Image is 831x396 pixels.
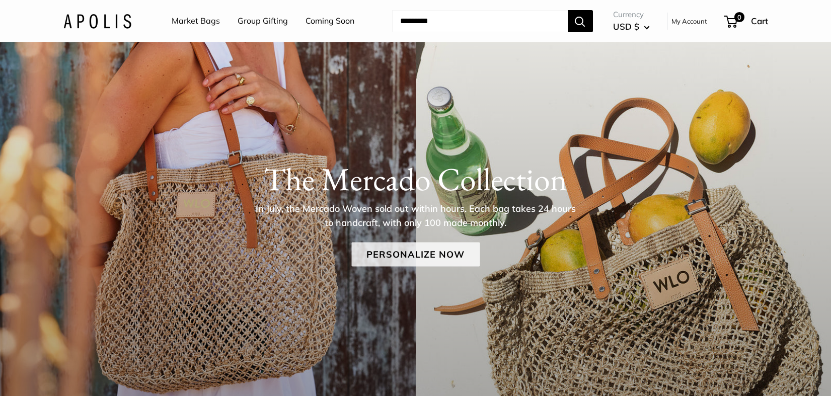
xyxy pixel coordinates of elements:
a: Group Gifting [238,14,288,29]
a: Coming Soon [306,14,354,29]
span: USD $ [613,21,639,32]
span: Currency [613,8,650,22]
p: In July, the Mercado Woven sold out within hours. Each bag takes 24 hours to handcraft, with only... [252,201,579,229]
a: My Account [671,15,707,27]
span: Cart [751,16,768,26]
a: 0 Cart [725,13,768,29]
span: 0 [734,12,744,22]
img: Apolis [63,14,131,28]
input: Search... [392,10,568,32]
button: USD $ [613,19,650,35]
h1: The Mercado Collection [63,160,768,198]
a: Personalize Now [351,242,480,266]
button: Search [568,10,593,32]
a: Market Bags [172,14,220,29]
